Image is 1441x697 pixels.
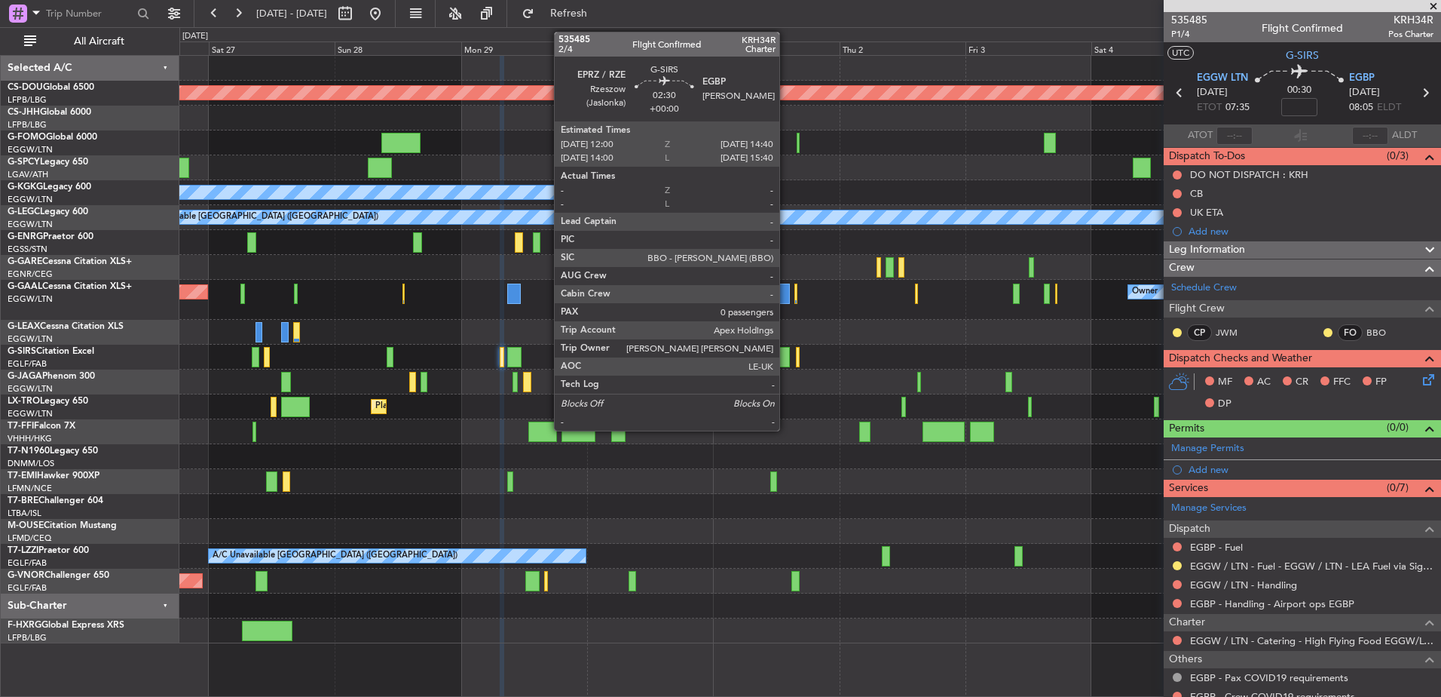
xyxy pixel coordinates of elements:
div: Planned Maint [GEOGRAPHIC_DATA] ([GEOGRAPHIC_DATA]) [375,395,613,418]
span: T7-LZZI [8,546,38,555]
a: M-OUSECitation Mustang [8,521,117,530]
span: T7-N1960 [8,447,50,456]
span: ALDT [1392,128,1417,143]
div: [DATE] [182,30,208,43]
a: EGGW/LTN [8,408,53,419]
span: G-GAAL [8,282,42,291]
a: EGSS/STN [8,244,47,255]
span: MF [1218,375,1232,390]
a: LFPB/LBG [8,632,47,643]
span: G-LEGC [8,207,40,216]
a: T7-N1960Legacy 650 [8,447,98,456]
a: LFPB/LBG [8,119,47,130]
span: All Aircraft [39,36,159,47]
span: Dispatch [1169,520,1210,538]
span: KRH34R [1388,12,1433,28]
span: ATOT [1188,128,1213,143]
a: EGGW / LTN - Catering - High Flying Food EGGW/LTN [1190,634,1433,647]
span: FFC [1333,375,1351,390]
span: FP [1375,375,1387,390]
a: LGAV/ATH [8,169,48,180]
span: 535485 [1171,12,1207,28]
div: Tue 30 [587,41,713,55]
span: EGBP [1349,71,1375,86]
a: F-HXRGGlobal Express XRS [8,621,124,630]
a: Manage Services [1171,501,1247,516]
div: Wed 1 [713,41,839,55]
a: EGGW/LTN [8,194,53,205]
span: Leg Information [1169,241,1245,259]
input: Trip Number [46,2,133,25]
div: Fri 3 [965,41,1091,55]
span: M-OUSE [8,521,44,530]
span: CR [1296,375,1308,390]
a: G-JAGAPhenom 300 [8,372,95,381]
a: Manage Permits [1171,441,1244,456]
span: (0/0) [1387,419,1409,435]
div: CB [1190,187,1203,200]
a: EGGW / LTN - Fuel - EGGW / LTN - LEA Fuel via Signature in EGGW [1190,560,1433,573]
a: G-LEGCLegacy 600 [8,207,88,216]
a: G-KGKGLegacy 600 [8,183,91,192]
a: EGBP - Fuel [1190,541,1243,554]
a: EGLF/FAB [8,358,47,370]
div: Flight Confirmed [1262,20,1343,36]
a: G-VNORChallenger 650 [8,571,109,580]
span: G-SIRS [1286,48,1319,63]
span: G-ENRG [8,232,43,241]
span: 08:05 [1349,100,1373,115]
div: Owner [1132,281,1158,303]
a: EGLF/FAB [8,582,47,594]
span: AC [1257,375,1271,390]
a: LFMD/CEQ [8,533,51,544]
a: G-SPCYLegacy 650 [8,158,88,167]
a: EGGW/LTN [8,333,53,345]
a: EGGW/LTN [8,219,53,230]
a: T7-EMIHawker 900XP [8,471,99,481]
span: EGGW LTN [1197,71,1248,86]
div: UK ETA [1190,206,1223,219]
a: G-GARECessna Citation XLS+ [8,257,132,266]
div: A/C Unavailable [GEOGRAPHIC_DATA] ([GEOGRAPHIC_DATA]) [213,545,457,567]
div: Add new [1189,225,1433,238]
a: EGBP - Pax COVID19 requirements [1190,671,1348,684]
span: Dispatch To-Dos [1169,148,1245,165]
a: EGGW/LTN [8,144,53,155]
span: Dispatch Checks and Weather [1169,350,1312,367]
a: G-SIRSCitation Excel [8,347,94,356]
span: [DATE] [1349,85,1380,100]
span: 07:35 [1225,100,1250,115]
span: G-GARE [8,257,42,266]
a: LFPB/LBG [8,94,47,106]
span: [DATE] [1197,85,1228,100]
span: G-KGKG [8,183,43,192]
span: G-SPCY [8,158,40,167]
div: A/C Unavailable [GEOGRAPHIC_DATA] ([GEOGRAPHIC_DATA]) [133,206,378,229]
a: LTBA/ISL [8,508,41,519]
a: DNMM/LOS [8,458,54,469]
div: Thu 2 [840,41,965,55]
span: (0/7) [1387,480,1409,496]
a: EGGW/LTN [8,293,53,305]
span: [DATE] - [DATE] [256,7,327,20]
a: EGGW / LTN - Handling [1190,579,1297,591]
span: LX-TRO [8,397,40,406]
div: FO [1338,324,1363,341]
span: ETOT [1197,100,1222,115]
div: Add new [1189,463,1433,476]
input: --:-- [1216,127,1253,145]
div: DO NOT DISPATCH : KRH [1190,168,1308,181]
button: All Aircraft [17,29,164,54]
span: Pos Charter [1388,28,1433,41]
span: Flight Crew [1169,300,1225,318]
span: ELDT [1377,100,1401,115]
a: CS-DOUGlobal 6500 [8,83,94,92]
span: 00:30 [1287,83,1311,98]
span: G-LEAX [8,322,40,331]
span: CS-JHH [8,108,40,117]
a: EGBP - Handling - Airport ops EGBP [1190,597,1354,610]
a: G-ENRGPraetor 600 [8,232,93,241]
span: Crew [1169,259,1195,277]
a: G-LEAXCessna Citation XLS [8,322,124,331]
span: DP [1218,397,1231,412]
